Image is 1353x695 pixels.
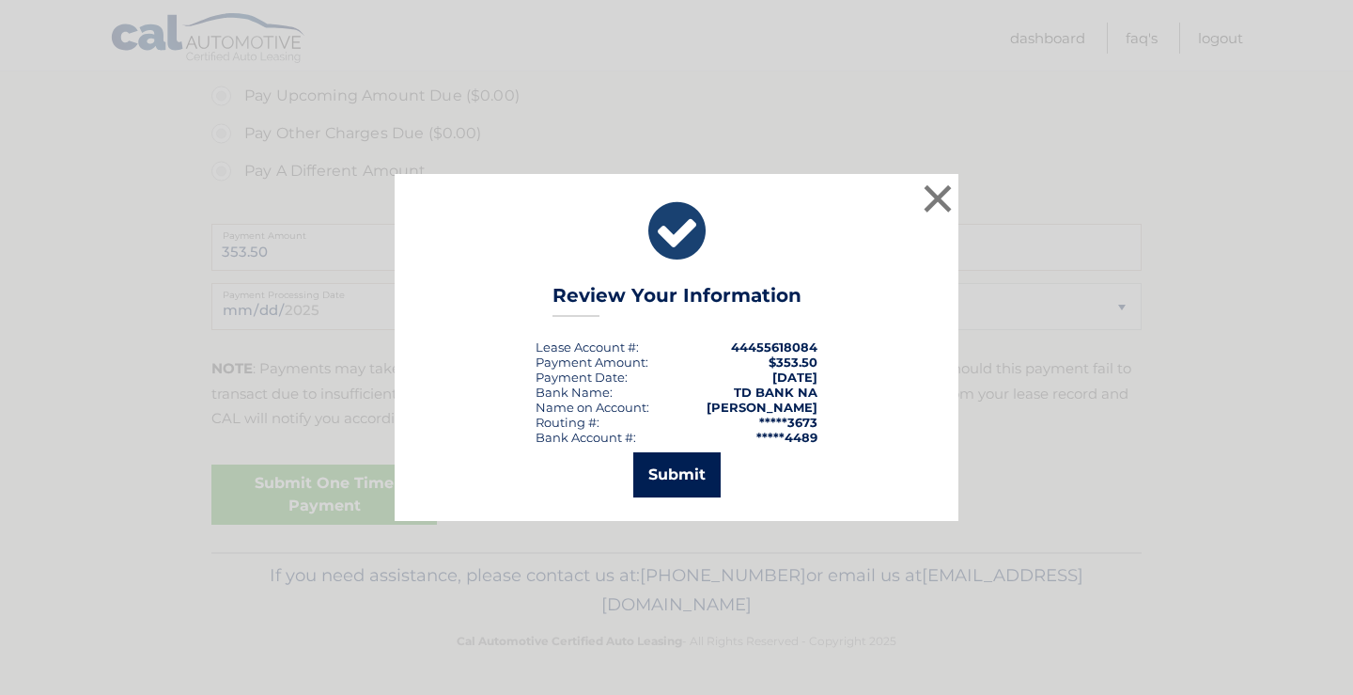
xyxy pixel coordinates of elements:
span: [DATE] [772,370,817,385]
div: Name on Account: [536,400,649,415]
h3: Review Your Information [552,284,801,317]
button: × [919,180,956,217]
strong: 44455618084 [731,340,817,355]
div: Payment Amount: [536,355,648,370]
div: Bank Account #: [536,430,636,445]
div: Lease Account #: [536,340,639,355]
div: Bank Name: [536,385,613,400]
div: Routing #: [536,415,599,430]
span: Payment Date [536,370,625,385]
div: : [536,370,628,385]
button: Submit [633,452,721,498]
span: $353.50 [769,355,817,370]
strong: [PERSON_NAME] [707,400,817,415]
strong: TD BANK NA [734,385,817,400]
